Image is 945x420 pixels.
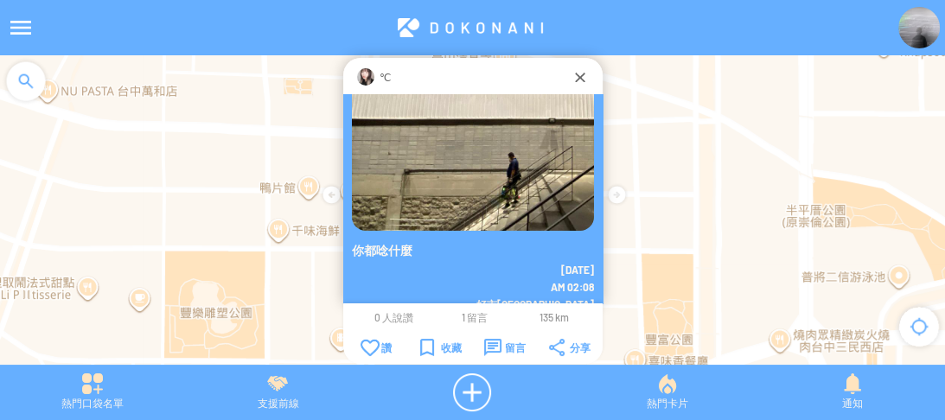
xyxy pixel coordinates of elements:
div: 分享 [549,339,591,356]
div: 收藏 [420,339,462,356]
span: 0 人說讚 [374,311,413,323]
span: AM 02:08 [551,281,594,293]
img: Visruth.jpg not found [898,7,940,48]
div: 熱門卡片 [574,373,759,411]
span: 1 留言 [461,311,487,323]
p: ℃ [380,68,391,86]
div: 讚 [361,339,392,356]
img: Visruth.jpg not found [357,68,374,86]
p: 你都唸什麼 [352,242,594,259]
div: 通知 [760,373,945,411]
div: 留言 [484,339,526,356]
a: 在 Google 地圖上開啟這個區域 (開啟新視窗) [4,360,61,382]
span: [DATE] [561,264,594,276]
span: 好市[GEOGRAPHIC_DATA] [476,298,594,310]
div: 支援前線 [185,373,370,411]
span: 135 km [540,311,569,323]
